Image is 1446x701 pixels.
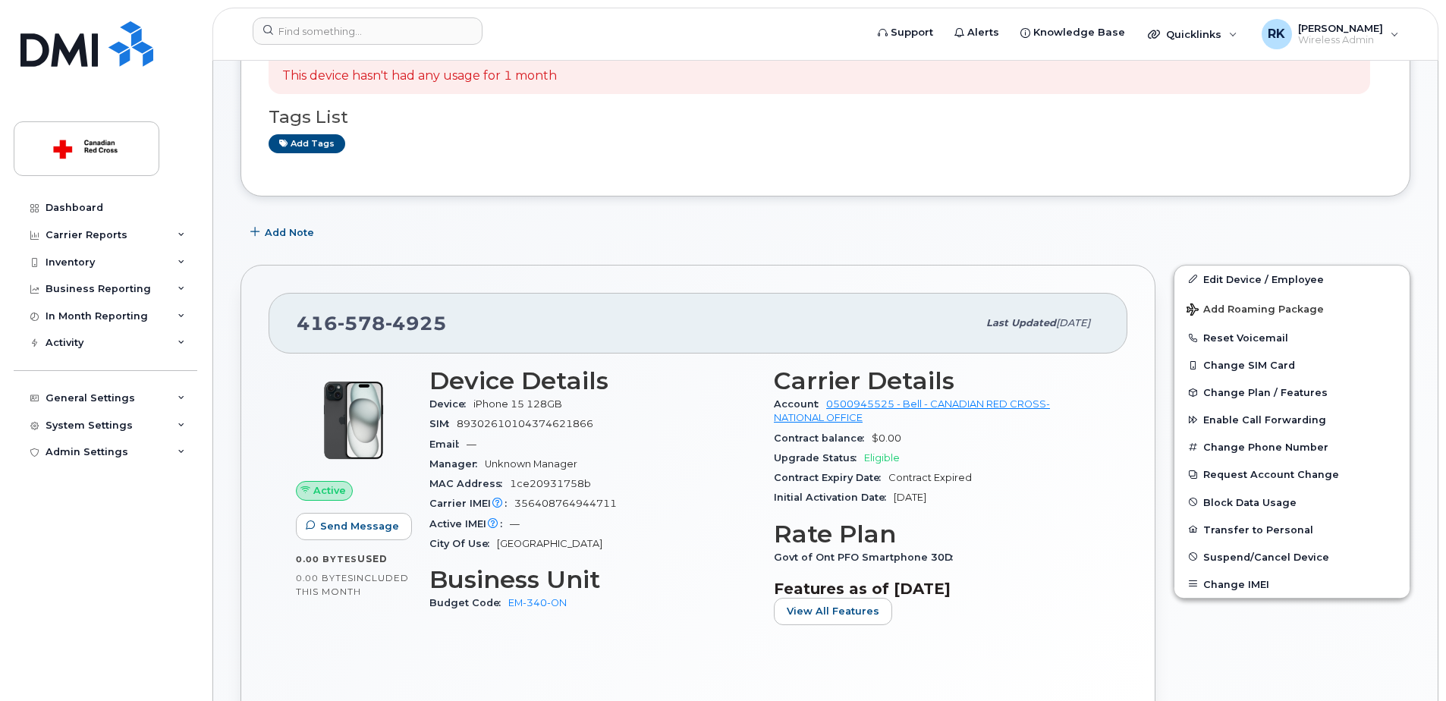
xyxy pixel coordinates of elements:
span: Initial Activation Date [774,492,894,503]
span: Send Message [320,519,399,533]
span: Wireless Admin [1298,34,1383,46]
span: Device [429,398,473,410]
span: SIM [429,418,457,429]
span: [DATE] [894,492,926,503]
span: Account [774,398,826,410]
img: iPhone_15_Black.png [308,375,399,466]
span: [GEOGRAPHIC_DATA] [497,538,602,549]
span: 0.00 Bytes [296,554,357,564]
button: Add Note [240,219,327,247]
span: 416 [297,312,447,335]
button: Change IMEI [1174,571,1410,598]
span: $0.00 [872,432,901,444]
span: Enable Call Forwarding [1203,414,1326,426]
span: Unknown Manager [485,458,577,470]
span: Knowledge Base [1033,25,1125,40]
span: Budget Code [429,597,508,608]
a: Knowledge Base [1010,17,1136,48]
span: — [467,439,476,450]
input: Find something... [253,17,483,45]
button: Suspend/Cancel Device [1174,543,1410,571]
button: Change Phone Number [1174,433,1410,461]
span: Contract Expired [888,472,972,483]
a: Add tags [269,134,345,153]
span: 1ce20931758b [510,478,591,489]
button: Send Message [296,513,412,540]
h3: Device Details [429,367,756,395]
h3: Features as of [DATE] [774,580,1100,598]
span: Suspend/Cancel Device [1203,551,1329,562]
span: [DATE] [1056,317,1090,328]
span: Last updated [986,317,1056,328]
span: MAC Address [429,478,510,489]
span: Contract Expiry Date [774,472,888,483]
h3: Rate Plan [774,520,1100,548]
span: [PERSON_NAME] [1298,22,1383,34]
span: 89302610104374621866 [457,418,593,429]
div: Reza Khorrami [1251,19,1410,49]
p: This device hasn't had any usage for 1 month [282,68,557,85]
span: Active [313,483,346,498]
span: 0.00 Bytes [296,573,354,583]
span: RK [1268,25,1285,43]
span: — [510,518,520,530]
div: Quicklinks [1137,19,1248,49]
button: Request Account Change [1174,461,1410,488]
span: Govt of Ont PFO Smartphone 30D [774,552,960,563]
span: Change Plan / Features [1203,387,1328,398]
span: Alerts [967,25,999,40]
button: Enable Call Forwarding [1174,406,1410,433]
span: Carrier IMEI [429,498,514,509]
span: iPhone 15 128GB [473,398,562,410]
button: View All Features [774,598,892,625]
a: EM-340-ON [508,597,567,608]
h3: Tags List [269,108,1382,127]
a: 0500945525 - Bell - CANADIAN RED CROSS- NATIONAL OFFICE [774,398,1050,423]
button: Add Roaming Package [1174,293,1410,324]
button: Change Plan / Features [1174,379,1410,406]
span: Active IMEI [429,518,510,530]
button: Block Data Usage [1174,489,1410,516]
h3: Business Unit [429,566,756,593]
a: Support [867,17,944,48]
span: View All Features [787,604,879,618]
a: Alerts [944,17,1010,48]
span: used [357,553,388,564]
button: Reset Voicemail [1174,324,1410,351]
span: 578 [338,312,385,335]
span: 4925 [385,312,447,335]
a: Edit Device / Employee [1174,266,1410,293]
span: City Of Use [429,538,497,549]
span: Eligible [864,452,900,464]
button: Transfer to Personal [1174,516,1410,543]
span: Email [429,439,467,450]
span: Contract balance [774,432,872,444]
span: Manager [429,458,485,470]
span: Add Roaming Package [1187,303,1324,318]
h3: Carrier Details [774,367,1100,395]
span: Quicklinks [1166,28,1221,40]
span: Upgrade Status [774,452,864,464]
span: Add Note [265,225,314,240]
span: Support [891,25,933,40]
button: Change SIM Card [1174,351,1410,379]
span: 356408764944711 [514,498,617,509]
